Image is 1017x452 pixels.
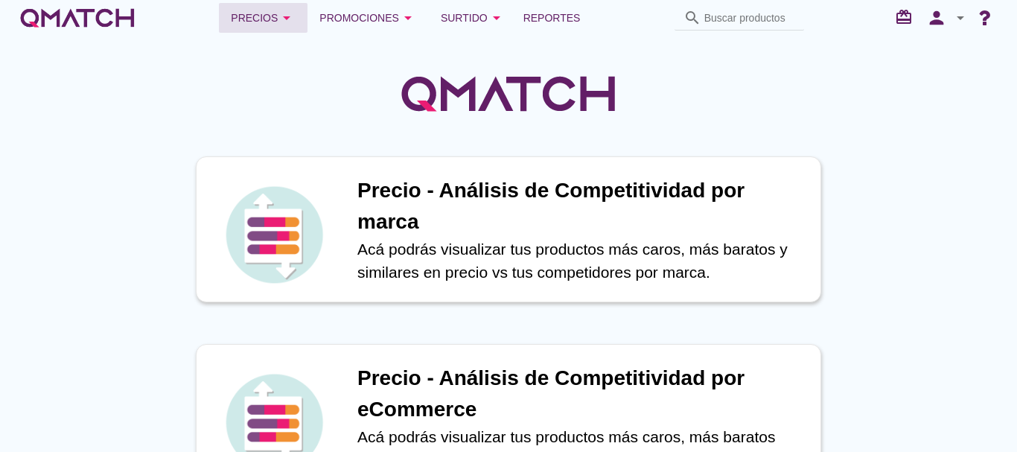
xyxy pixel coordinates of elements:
i: person [922,7,951,28]
i: redeem [895,8,919,26]
a: Reportes [517,3,587,33]
input: Buscar productos [704,6,795,30]
i: arrow_drop_down [399,9,417,27]
div: Promociones [319,9,417,27]
div: Surtido [441,9,506,27]
img: icon [222,182,326,287]
p: Acá podrás visualizar tus productos más caros, más baratos y similares en precio vs tus competido... [357,238,806,284]
i: arrow_drop_down [951,9,969,27]
h1: Precio - Análisis de Competitividad por eCommerce [357,363,806,425]
button: Surtido [429,3,517,33]
a: white-qmatch-logo [18,3,137,33]
h1: Precio - Análisis de Competitividad por marca [357,175,806,238]
i: arrow_drop_down [278,9,296,27]
i: arrow_drop_down [488,9,506,27]
span: Reportes [523,9,581,27]
button: Precios [219,3,307,33]
i: search [683,9,701,27]
button: Promociones [307,3,429,33]
div: Precios [231,9,296,27]
img: QMatchLogo [397,57,620,131]
a: iconPrecio - Análisis de Competitividad por marcaAcá podrás visualizar tus productos más caros, m... [175,156,842,302]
